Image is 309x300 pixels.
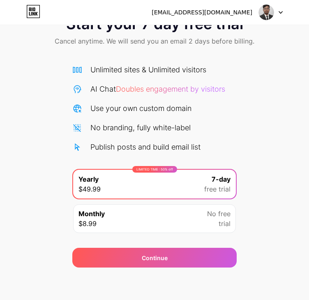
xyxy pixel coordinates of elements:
[204,184,231,194] span: free trial
[90,64,206,75] div: Unlimited sites & Unlimited visitors
[219,219,231,228] span: trial
[212,174,231,184] span: 7-day
[90,83,225,95] div: AI Chat
[55,36,254,46] span: Cancel anytime. We will send you an email 2 days before billing.
[258,5,274,20] img: saikishore
[78,209,105,219] span: Monthly
[132,166,177,173] div: LIMITED TIME : 50% off
[78,219,97,228] span: $8.99
[142,254,168,262] span: Continue
[90,141,201,152] div: Publish posts and build email list
[152,8,252,17] div: [EMAIL_ADDRESS][DOMAIN_NAME]
[207,209,231,219] span: No free
[90,122,191,133] div: No branding, fully white-label
[78,174,99,184] span: Yearly
[90,103,191,114] div: Use your own custom domain
[66,16,243,32] span: Start your 7 day free trial
[78,184,101,194] span: $49.99
[116,85,225,93] span: Doubles engagement by visitors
